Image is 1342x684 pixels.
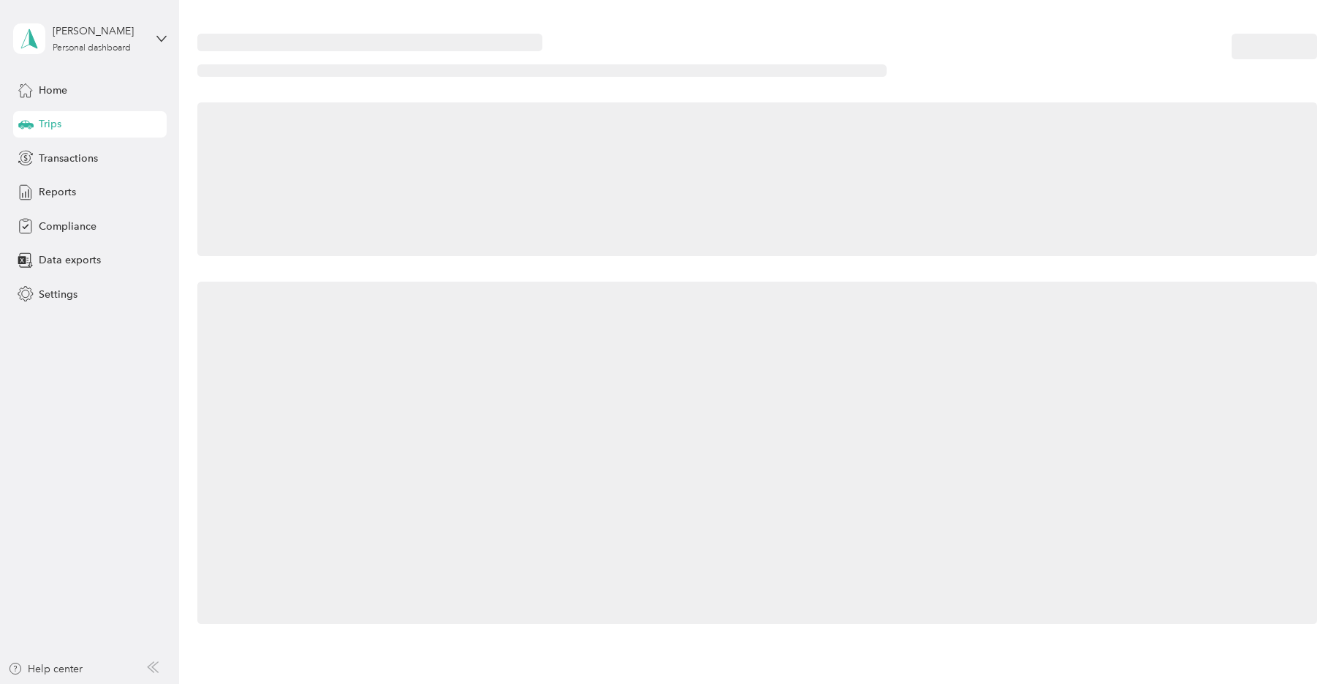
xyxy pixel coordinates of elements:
[53,23,144,39] div: [PERSON_NAME]
[39,287,77,302] span: Settings
[39,83,67,98] span: Home
[39,219,96,234] span: Compliance
[39,184,76,200] span: Reports
[39,116,61,132] span: Trips
[39,151,98,166] span: Transactions
[1260,602,1342,684] iframe: Everlance-gr Chat Button Frame
[8,661,83,677] button: Help center
[39,252,101,268] span: Data exports
[53,44,131,53] div: Personal dashboard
